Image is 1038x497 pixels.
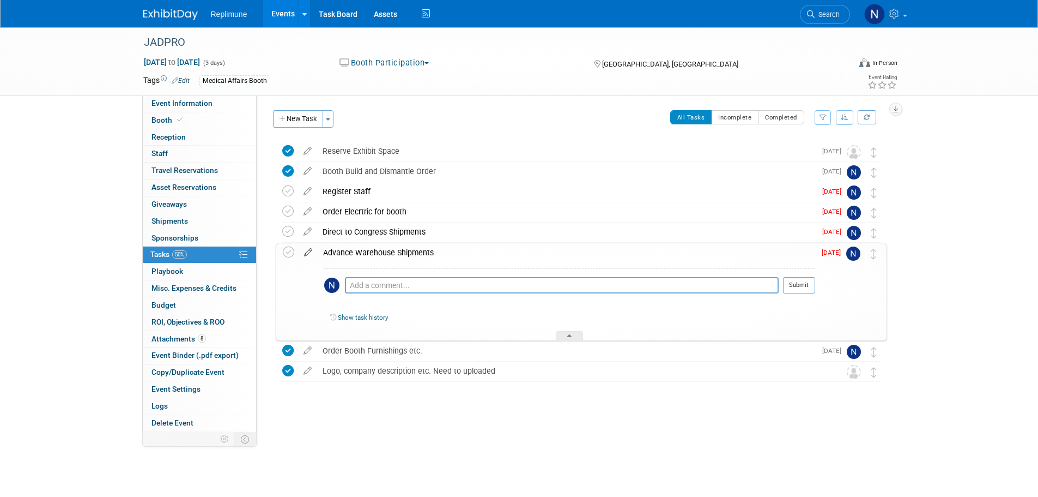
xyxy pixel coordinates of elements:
span: [DATE] [822,208,847,215]
span: (3 days) [202,59,225,67]
img: Nicole Schaeffner [846,247,860,261]
span: Shipments [151,217,188,225]
span: Search [815,10,840,19]
span: 8 [198,334,206,343]
button: Submit [783,277,815,294]
a: edit [298,227,317,237]
a: Search [800,5,850,24]
a: Staff [143,146,256,162]
a: edit [298,166,317,176]
div: Medical Affairs Booth [199,75,270,87]
a: Edit [172,77,190,85]
a: Playbook [143,264,256,280]
a: Budget [143,297,256,314]
span: Giveaways [151,200,187,208]
img: ExhibitDay [143,9,198,20]
a: edit [298,146,317,156]
i: Move task [871,208,877,218]
span: Replimune [211,10,247,19]
span: Delete Event [151,418,193,427]
img: Nicole Schaeffner [324,278,339,293]
div: Order Booth Furnishings etc. [317,342,816,360]
a: edit [298,346,317,356]
a: Logs [143,398,256,415]
span: [DATE] [822,228,847,236]
span: Asset Reservations [151,183,216,191]
td: Personalize Event Tab Strip [215,432,234,446]
a: Tasks50% [143,247,256,263]
a: Attachments8 [143,331,256,348]
img: Nicole Schaeffner [847,165,861,179]
td: Toggle Event Tabs [234,432,256,446]
a: Refresh [858,110,876,124]
i: Move task [871,167,877,178]
a: Delete Event [143,415,256,432]
i: Move task [871,249,876,259]
a: Event Information [143,95,256,112]
span: Logs [151,402,168,410]
a: Asset Reservations [143,179,256,196]
div: Direct to Congress Shipments [317,223,816,241]
span: Event Binder (.pdf export) [151,351,239,360]
span: Misc. Expenses & Credits [151,284,236,292]
a: Event Settings [143,381,256,398]
span: Staff [151,149,168,158]
a: Event Binder (.pdf export) [143,348,256,364]
i: Move task [871,188,877,198]
a: edit [299,248,318,258]
i: Move task [871,347,877,357]
a: Sponsorships [143,230,256,247]
span: Copy/Duplicate Event [151,368,224,376]
i: Booth reservation complete [177,117,183,123]
a: Show task history [338,314,388,321]
a: ROI, Objectives & ROO [143,314,256,331]
div: JADPRO [140,33,834,52]
a: Copy/Duplicate Event [143,364,256,381]
span: [DATE] [822,188,847,195]
span: [DATE] [822,249,846,256]
span: [DATE] [822,167,847,175]
a: Misc. Expenses & Credits [143,280,256,297]
img: Format-Inperson.png [859,58,870,67]
div: Event Rating [867,75,897,80]
a: Shipments [143,213,256,230]
div: Order Elecrtric for booth [317,202,816,221]
div: Reserve Exhibit Space [317,142,816,160]
span: [DATE] [822,347,847,355]
div: Booth Build and Dismantle Order [317,162,816,181]
span: 50% [172,250,187,259]
span: to [167,58,177,67]
i: Move task [871,147,877,158]
a: Giveaways [143,196,256,213]
img: Nicole Schaeffner [847,206,861,220]
img: Unassigned [847,145,861,159]
span: Event Settings [151,385,201,393]
span: Sponsorships [151,233,198,242]
a: edit [298,187,317,196]
button: New Task [273,110,323,128]
span: Event Information [151,99,213,107]
img: Nicole Schaeffner [847,185,861,200]
span: Attachments [151,334,206,343]
a: Booth [143,112,256,129]
img: Nicole Schaeffner [847,345,861,359]
a: Reception [143,129,256,146]
button: Completed [758,110,804,124]
img: Nicole Schaeffner [864,4,885,25]
i: Move task [871,228,877,238]
span: [GEOGRAPHIC_DATA], [GEOGRAPHIC_DATA] [602,60,738,68]
button: Booth Participation [336,57,433,69]
td: Tags [143,75,190,87]
i: Move task [871,367,877,378]
span: [DATE] [DATE] [143,57,201,67]
span: Travel Reservations [151,166,218,175]
div: In-Person [872,59,897,67]
span: Playbook [151,267,183,276]
div: Register Staff [317,182,816,201]
div: Event Format [786,57,898,73]
a: Travel Reservations [143,163,256,179]
span: Budget [151,301,176,309]
span: Booth [151,116,185,124]
img: Nicole Schaeffner [847,226,861,240]
div: Logo, company description etc. Need to uploaded [317,362,825,380]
